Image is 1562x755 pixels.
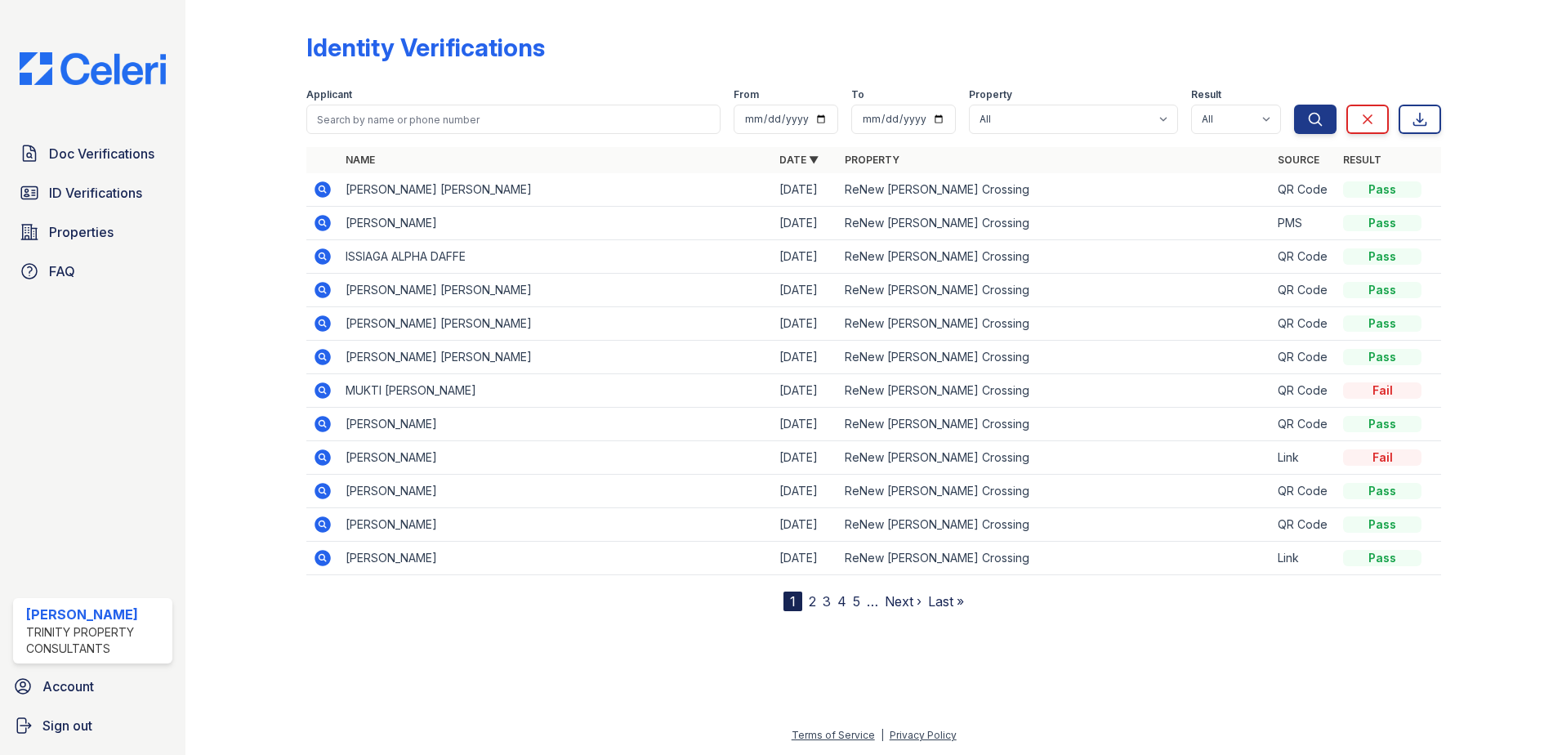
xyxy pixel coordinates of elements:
td: QR Code [1271,341,1337,374]
td: [PERSON_NAME] [339,408,773,441]
span: … [867,592,878,611]
td: QR Code [1271,173,1337,207]
a: Source [1278,154,1319,166]
td: QR Code [1271,374,1337,408]
td: MUKTI [PERSON_NAME] [339,374,773,408]
span: Properties [49,222,114,242]
td: ReNew [PERSON_NAME] Crossing [838,207,1272,240]
td: [PERSON_NAME] [PERSON_NAME] [339,307,773,341]
div: Fail [1343,382,1421,399]
label: Property [969,88,1012,101]
td: Link [1271,441,1337,475]
span: Account [42,677,94,696]
td: [PERSON_NAME] [PERSON_NAME] [339,173,773,207]
a: Terms of Service [792,729,875,741]
td: ReNew [PERSON_NAME] Crossing [838,508,1272,542]
a: Last » [928,593,964,610]
td: [DATE] [773,508,838,542]
td: [DATE] [773,341,838,374]
td: QR Code [1271,508,1337,542]
td: QR Code [1271,274,1337,307]
td: [PERSON_NAME] [339,508,773,542]
td: [DATE] [773,274,838,307]
label: Result [1191,88,1221,101]
td: ReNew [PERSON_NAME] Crossing [838,274,1272,307]
a: Privacy Policy [890,729,957,741]
div: Pass [1343,516,1421,533]
td: [PERSON_NAME] [PERSON_NAME] [339,274,773,307]
td: [DATE] [773,441,838,475]
td: QR Code [1271,240,1337,274]
td: [PERSON_NAME] [339,207,773,240]
td: [PERSON_NAME] [339,542,773,575]
a: Name [346,154,375,166]
td: ReNew [PERSON_NAME] Crossing [838,173,1272,207]
td: ReNew [PERSON_NAME] Crossing [838,408,1272,441]
td: ReNew [PERSON_NAME] Crossing [838,240,1272,274]
div: [PERSON_NAME] [26,605,166,624]
span: FAQ [49,261,75,281]
td: ISSIAGA ALPHA DAFFE [339,240,773,274]
td: QR Code [1271,408,1337,441]
td: PMS [1271,207,1337,240]
td: [DATE] [773,408,838,441]
div: Pass [1343,483,1421,499]
input: Search by name or phone number [306,105,721,134]
div: Pass [1343,349,1421,365]
td: [PERSON_NAME] [339,475,773,508]
a: Account [7,670,179,703]
a: Next › [885,593,922,610]
a: 3 [823,593,831,610]
img: CE_Logo_Blue-a8612792a0a2168367f1c8372b55b34899dd931a85d93a1a3d3e32e68fde9ad4.png [7,52,179,85]
a: Result [1343,154,1381,166]
div: Pass [1343,215,1421,231]
span: ID Verifications [49,183,142,203]
td: QR Code [1271,475,1337,508]
div: Fail [1343,449,1421,466]
a: 4 [837,593,846,610]
a: Doc Verifications [13,137,172,170]
div: Pass [1343,550,1421,566]
td: ReNew [PERSON_NAME] Crossing [838,341,1272,374]
div: | [881,729,884,741]
span: Doc Verifications [49,144,154,163]
label: Applicant [306,88,352,101]
td: [DATE] [773,207,838,240]
td: [DATE] [773,374,838,408]
td: ReNew [PERSON_NAME] Crossing [838,542,1272,575]
div: Pass [1343,282,1421,298]
a: 2 [809,593,816,610]
div: Pass [1343,315,1421,332]
td: QR Code [1271,307,1337,341]
a: FAQ [13,255,172,288]
td: [DATE] [773,307,838,341]
td: [PERSON_NAME] [PERSON_NAME] [339,341,773,374]
td: ReNew [PERSON_NAME] Crossing [838,307,1272,341]
a: Property [845,154,899,166]
span: Sign out [42,716,92,735]
div: 1 [783,592,802,611]
td: [DATE] [773,173,838,207]
div: Pass [1343,416,1421,432]
td: [DATE] [773,240,838,274]
td: ReNew [PERSON_NAME] Crossing [838,441,1272,475]
td: ReNew [PERSON_NAME] Crossing [838,374,1272,408]
td: Link [1271,542,1337,575]
a: Properties [13,216,172,248]
div: Trinity Property Consultants [26,624,166,657]
td: [PERSON_NAME] [339,441,773,475]
a: Date ▼ [779,154,819,166]
td: ReNew [PERSON_NAME] Crossing [838,475,1272,508]
td: [DATE] [773,542,838,575]
a: Sign out [7,709,179,742]
label: To [851,88,864,101]
a: 5 [853,593,860,610]
td: [DATE] [773,475,838,508]
div: Pass [1343,181,1421,198]
a: ID Verifications [13,176,172,209]
div: Pass [1343,248,1421,265]
label: From [734,88,759,101]
div: Identity Verifications [306,33,545,62]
